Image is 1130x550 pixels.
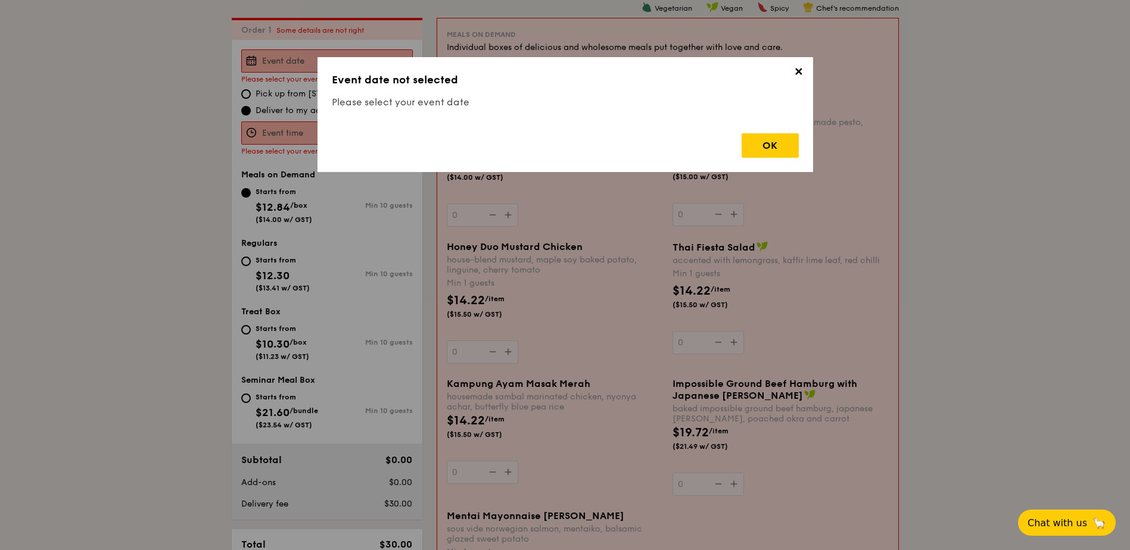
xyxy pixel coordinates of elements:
[1092,516,1106,530] span: 🦙
[332,71,799,88] h3: Event date not selected
[1018,510,1116,536] button: Chat with us🦙
[332,95,799,110] h4: Please select your event date
[790,65,807,82] span: ✕
[1028,517,1087,529] span: Chat with us
[742,133,799,158] div: OK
